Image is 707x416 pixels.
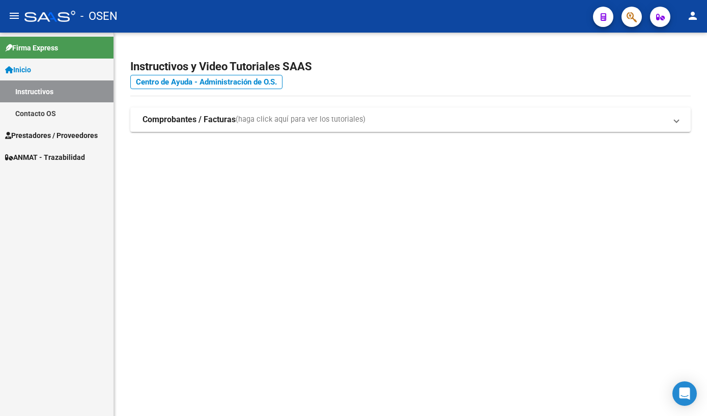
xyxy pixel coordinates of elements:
[130,57,691,76] h2: Instructivos y Video Tutoriales SAAS
[5,64,31,75] span: Inicio
[80,5,118,27] span: - OSEN
[5,130,98,141] span: Prestadores / Proveedores
[687,10,699,22] mat-icon: person
[236,114,365,125] span: (haga click aquí para ver los tutoriales)
[672,381,697,406] div: Open Intercom Messenger
[5,152,85,163] span: ANMAT - Trazabilidad
[5,42,58,53] span: Firma Express
[130,107,691,132] mat-expansion-panel-header: Comprobantes / Facturas(haga click aquí para ver los tutoriales)
[143,114,236,125] strong: Comprobantes / Facturas
[8,10,20,22] mat-icon: menu
[130,75,282,89] a: Centro de Ayuda - Administración de O.S.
